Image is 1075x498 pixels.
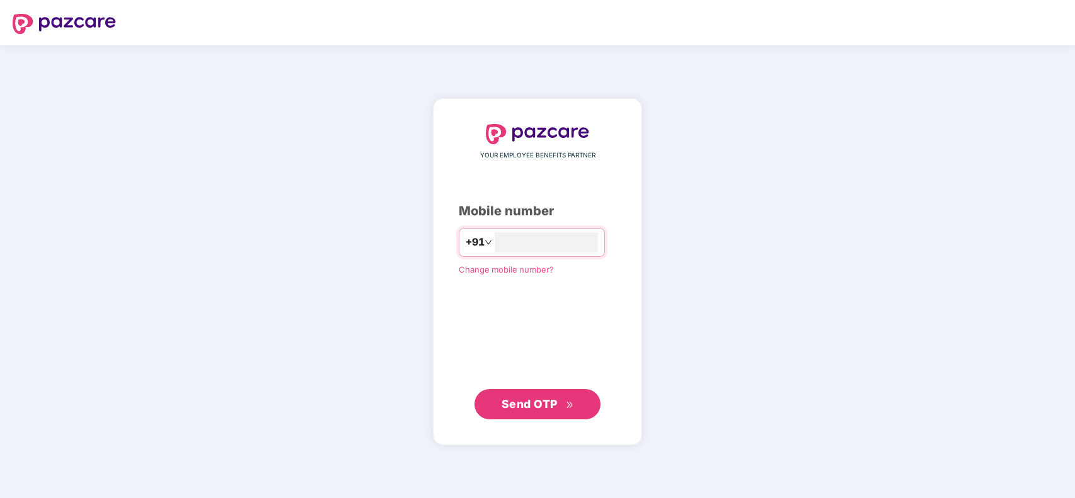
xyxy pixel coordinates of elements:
span: down [485,239,492,246]
div: Mobile number [459,201,616,221]
a: Change mobile number? [459,264,554,274]
span: Send OTP [502,397,558,410]
img: logo [486,124,589,144]
img: logo [13,14,116,34]
span: +91 [466,234,485,250]
span: YOUR EMPLOYEE BENEFITS PARTNER [480,150,595,161]
span: double-right [566,401,574,409]
button: Send OTPdouble-right [474,389,601,419]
